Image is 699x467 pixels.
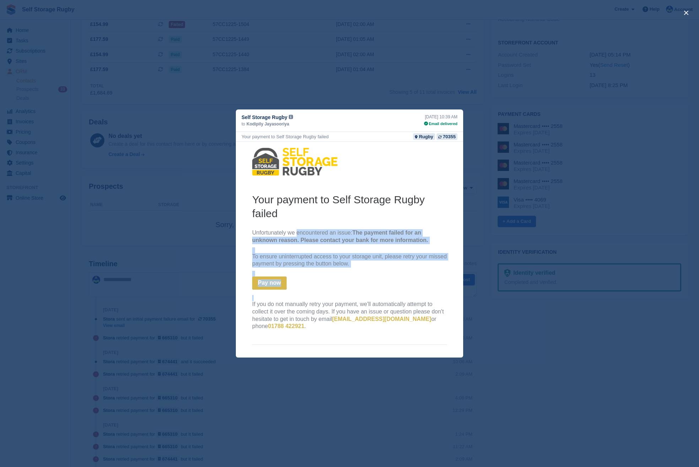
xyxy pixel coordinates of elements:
button: close [681,7,692,18]
a: Rugby [413,133,435,140]
a: 01788 422921 [32,181,69,187]
span: to [242,121,245,127]
img: Self Storage Rugby Logo [16,6,102,34]
span: Self Storage Rugby [242,114,287,121]
p: To ensure uninterrupted access to your storage unit, please retry your missed payment by pressing... [16,111,211,126]
b: The payment failed for an unknown reason. Please contact your bank for more information. [16,88,192,101]
h2: Your payment to Self Storage Rugby failed [16,51,211,79]
p: Unfortunately we encountered an issue: [16,87,211,102]
div: Email delivered [424,121,457,127]
p: If you do not manually retry your payment, we'll automatically attempt to collect it over the com... [16,159,211,188]
div: Rugby [419,133,433,140]
img: icon-info-grey-7440780725fd019a000dd9b08b2336e03edf1995a4989e88bcd33f0948082b44.svg [289,115,293,119]
span: Kodipily Jayasooriya [246,121,289,127]
div: 70355 [443,133,456,140]
a: Pay now [16,135,51,148]
a: 70355 [437,133,457,140]
a: [EMAIL_ADDRESS][DOMAIN_NAME] [96,174,195,180]
div: [DATE] 10:39 AM [424,114,457,120]
div: Your payment to Self Storage Rugby failed [242,133,329,140]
